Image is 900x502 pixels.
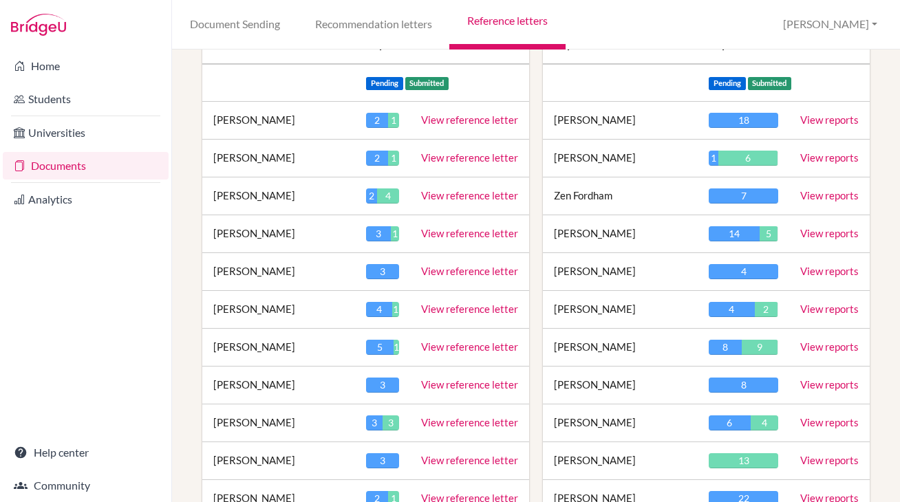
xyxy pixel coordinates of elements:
[366,151,388,166] div: 2
[202,177,355,215] td: [PERSON_NAME]
[709,151,718,166] div: 1
[421,416,518,428] a: View reference letter
[543,215,698,253] td: [PERSON_NAME]
[383,415,399,430] div: 3
[709,378,778,393] div: 8
[202,367,355,404] td: [PERSON_NAME]
[202,329,355,367] td: [PERSON_NAME]
[709,302,755,317] div: 4
[421,227,518,239] a: View reference letter
[543,404,698,442] td: [PERSON_NAME]
[366,378,399,393] div: 3
[800,227,859,239] a: View reports
[421,378,518,391] a: View reference letter
[543,329,698,367] td: [PERSON_NAME]
[366,302,392,317] div: 4
[543,177,698,215] td: Zen Fordham
[543,291,698,329] td: [PERSON_NAME]
[543,367,698,404] td: [PERSON_NAME]
[742,340,778,355] div: 9
[388,151,399,166] div: 1
[760,226,778,241] div: 5
[543,102,698,140] td: [PERSON_NAME]
[421,189,518,201] a: View reference letter
[709,264,778,279] div: 4
[405,77,449,90] span: Submitted
[421,454,518,466] a: View reference letter
[800,189,859,201] a: View reports
[421,151,518,164] a: View reference letter
[3,472,169,499] a: Community
[202,291,355,329] td: [PERSON_NAME]
[3,52,169,80] a: Home
[421,113,518,126] a: View reference letter
[3,186,169,213] a: Analytics
[800,378,859,391] a: View reports
[392,302,399,317] div: 1
[748,77,792,90] span: Submitted
[800,151,859,164] a: View reports
[543,253,698,291] td: [PERSON_NAME]
[709,415,750,430] div: 6
[202,102,355,140] td: [PERSON_NAME]
[709,453,778,468] div: 13
[388,113,399,128] div: 1
[366,77,403,90] span: Pending
[202,442,355,480] td: [PERSON_NAME]
[709,188,778,204] div: 7
[543,442,698,480] td: [PERSON_NAME]
[800,416,859,428] a: View reports
[3,119,169,146] a: Universities
[202,215,355,253] td: [PERSON_NAME]
[718,151,778,166] div: 6
[391,226,399,241] div: 1
[366,188,377,204] div: 2
[709,77,746,90] span: Pending
[800,303,859,315] a: View reports
[800,265,859,277] a: View reports
[800,113,859,126] a: View reports
[777,12,883,37] button: [PERSON_NAME]
[3,439,169,466] a: Help center
[709,340,741,355] div: 8
[421,303,518,315] a: View reference letter
[202,253,355,291] td: [PERSON_NAME]
[202,404,355,442] td: [PERSON_NAME]
[421,340,518,353] a: View reference letter
[800,454,859,466] a: View reports
[366,340,394,355] div: 5
[366,415,383,430] div: 3
[366,264,399,279] div: 3
[377,188,399,204] div: 4
[800,340,859,353] a: View reports
[421,265,518,277] a: View reference letter
[394,340,399,355] div: 1
[3,152,169,179] a: Documents
[709,226,760,241] div: 14
[202,140,355,177] td: [PERSON_NAME]
[366,226,391,241] div: 3
[366,453,399,468] div: 3
[3,85,169,113] a: Students
[755,302,778,317] div: 2
[366,113,388,128] div: 2
[11,14,66,36] img: Bridge-U
[543,140,698,177] td: [PERSON_NAME]
[751,415,778,430] div: 4
[709,113,778,128] div: 18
